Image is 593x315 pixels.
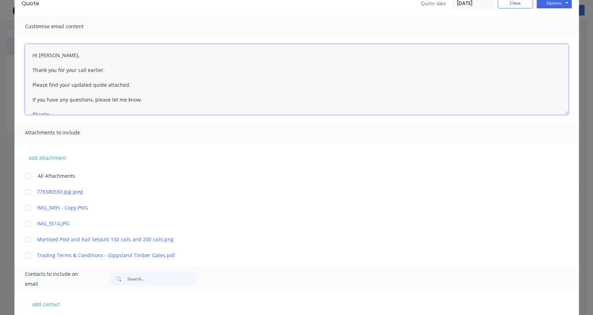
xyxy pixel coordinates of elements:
a: Mortised Post and Rail Setouts 150 rails and 200 rails.png [37,236,535,243]
button: add attachment [25,152,70,163]
a: Trading Terms & Conditions - Gippsland Timber Gates.pdf [37,252,535,259]
span: Contacts to include on email [25,269,92,289]
span: Customise email content [25,22,103,31]
input: Search... [127,272,197,286]
span: All Attachments [38,172,75,180]
a: IMG_3495 - Copy.PNG [37,204,535,211]
button: add contact [25,299,67,309]
a: 776580550.jpg.jpeg [37,188,535,195]
span: Attachments to include [25,128,103,138]
textarea: Hi [PERSON_NAME], Thank you for your call earlier. Please find your updated quote attached. If yo... [25,44,568,115]
a: IMG_3514.JPG [37,220,535,227]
